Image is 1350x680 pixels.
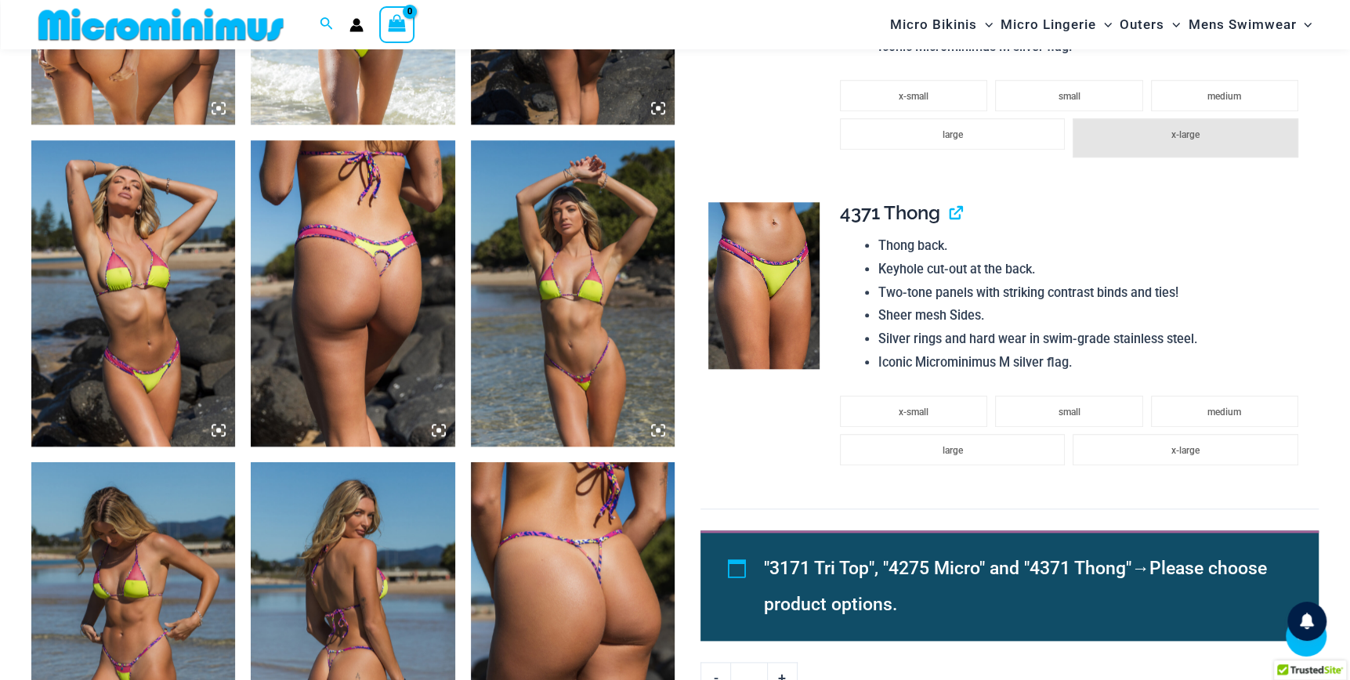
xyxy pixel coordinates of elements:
img: Coastal Bliss Leopard Sunset 3171 Tri Top 4371 Thong Bikini [31,140,235,447]
img: Coastal Bliss Leopard Sunset 3171 Tri Top 4371 Thong Bikini [251,140,454,447]
li: large [840,434,1065,465]
span: large [943,445,963,456]
span: Please choose product options. [764,558,1267,615]
span: x-small [899,407,928,418]
li: small [995,396,1142,427]
span: Menu Toggle [977,5,993,45]
li: x-large [1073,118,1298,157]
span: 4371 Thong [840,201,940,224]
span: Micro Lingerie [1001,5,1096,45]
span: Micro Bikinis [890,5,977,45]
nav: Site Navigation [884,2,1319,47]
span: medium [1207,407,1241,418]
span: Mens Swimwear [1188,5,1296,45]
img: MM SHOP LOGO FLAT [32,7,290,42]
li: Two-tone panels with striking contrast binds and ties! [878,281,1306,305]
span: x-large [1171,445,1200,456]
a: OutersMenu ToggleMenu Toggle [1116,5,1184,45]
span: large [943,129,963,140]
span: Menu Toggle [1096,5,1112,45]
li: → [764,551,1283,623]
li: medium [1151,396,1298,427]
li: x-large [1073,434,1298,465]
a: Search icon link [320,15,334,34]
li: Iconic Microminimus M silver flag. [878,351,1306,374]
span: small [1058,407,1080,418]
span: medium [1207,91,1241,102]
li: large [840,118,1065,150]
a: Micro BikinisMenu ToggleMenu Toggle [886,5,997,45]
span: Outers [1120,5,1164,45]
li: x-small [840,80,987,111]
span: "3171 Tri Top", "4275 Micro" and "4371 Thong" [764,558,1131,579]
span: x-small [899,91,928,102]
a: Mens SwimwearMenu ToggleMenu Toggle [1184,5,1316,45]
span: x-large [1171,129,1200,140]
li: Sheer mesh Sides. [878,304,1306,327]
li: x-small [840,396,987,427]
li: small [995,80,1142,111]
span: Menu Toggle [1164,5,1180,45]
span: Menu Toggle [1296,5,1312,45]
li: Silver rings and hard wear in swim-grade stainless steel. [878,327,1306,351]
span: small [1058,91,1080,102]
a: View Shopping Cart, empty [379,6,415,42]
img: Coastal Bliss Leopard Sunset Thong Bikini [708,202,820,368]
li: Keyhole cut-out at the back. [878,258,1306,281]
a: Account icon link [349,18,364,32]
img: Coastal Bliss Leopard Sunset 3171 Tri Top 4275 Micro Bikini [471,140,675,447]
a: Micro LingerieMenu ToggleMenu Toggle [997,5,1116,45]
li: Thong back. [878,234,1306,258]
li: medium [1151,80,1298,111]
